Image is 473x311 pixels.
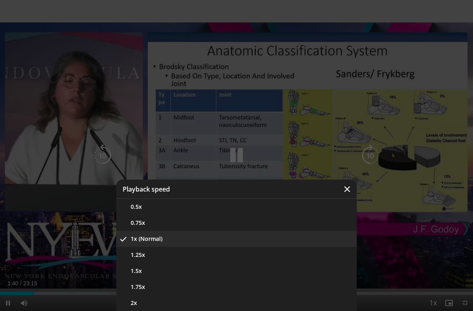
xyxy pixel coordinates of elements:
button: 1.75x [116,279,357,295]
button: 1x (Normal) [116,231,357,247]
button: 1.25x [116,247,357,263]
button: 0.5x [116,199,357,215]
button: 0.75x [116,215,357,231]
p: Playback speed [123,186,170,192]
button: 2x [116,295,357,311]
button: 1.5x [116,263,357,279]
